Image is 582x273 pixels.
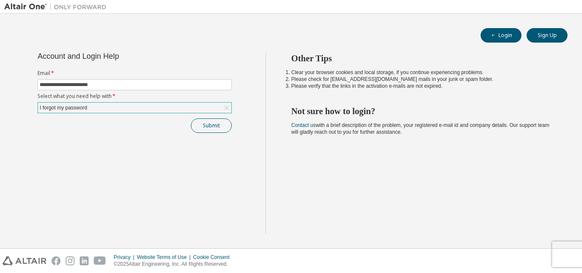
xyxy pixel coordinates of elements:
[291,76,553,83] li: Please check for [EMAIL_ADDRESS][DOMAIN_NAME] mails in your junk or spam folder.
[37,53,193,60] div: Account and Login Help
[37,70,232,77] label: Email
[114,254,137,261] div: Privacy
[291,53,553,64] h2: Other Tips
[137,254,193,261] div: Website Terms of Use
[4,3,111,11] img: Altair One
[291,83,553,89] li: Please verify that the links in the activation e-mails are not expired.
[291,69,553,76] li: Clear your browser cookies and local storage, if you continue experiencing problems.
[3,256,46,265] img: altair_logo.svg
[291,106,553,117] h2: Not sure how to login?
[38,103,231,113] div: I forgot my password
[291,122,550,135] span: with a brief description of the problem, your registered e-mail id and company details. Our suppo...
[191,118,232,133] button: Submit
[38,103,88,112] div: I forgot my password
[114,261,235,268] p: © 2025 Altair Engineering, Inc. All Rights Reserved.
[37,93,232,100] label: Select what you need help with
[481,28,521,43] button: Login
[193,254,234,261] div: Cookie Consent
[527,28,568,43] button: Sign Up
[66,256,75,265] img: instagram.svg
[52,256,61,265] img: facebook.svg
[291,122,316,128] a: Contact us
[80,256,89,265] img: linkedin.svg
[94,256,106,265] img: youtube.svg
